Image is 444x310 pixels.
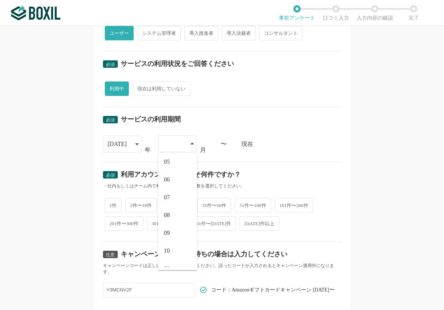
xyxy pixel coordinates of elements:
[184,26,218,40] span: 導入推進者
[106,117,115,123] span: 必須
[103,183,341,189] div: ・社内もしくはチーム内で利用中のアカウント数を選択してください。
[106,252,115,257] span: 任意
[197,198,231,213] span: 31件〜50件
[105,216,143,231] span: 201件〜300件
[121,116,181,123] div: サービスの利用期間
[103,263,341,275] div: キャンペーンコードは正しいコードを入力してください。誤ったコードが入力されるとキャンペーン適用外になります。
[164,159,170,165] span: 05
[108,136,127,152] div: [DATE]
[355,5,394,21] li: 入力内容の確認
[164,266,170,271] span: 11
[394,5,433,21] li: 完了
[164,230,170,236] span: 09
[106,62,115,67] span: 必須
[11,6,60,20] img: ボクシルSaaS_ロゴ
[275,198,313,213] span: 101件〜200件
[200,147,206,153] div: 月
[105,81,129,96] span: 利用中
[222,26,256,40] span: 導入決裁者
[121,171,241,178] div: 利用アカウント数はおよそ何件ですか？
[125,198,157,213] span: 2件〜10件
[105,198,122,213] span: 1件
[105,26,134,40] span: ユーザー
[147,216,186,231] span: 301件〜500件
[317,5,355,21] li: 口コミ入力
[106,173,115,178] span: 必須
[235,198,271,213] span: 51件〜100件
[145,147,151,153] div: 年
[137,26,181,40] span: システム管理者
[121,60,234,67] div: サービスの利用状況をご回答ください
[121,251,287,257] div: キャンペーンコードをお持ちの場合は入力してください
[164,194,170,200] span: 07
[164,248,170,254] span: 10
[259,26,303,40] span: コンサルタント
[241,141,341,147] div: 現在
[278,5,317,21] li: 事前アンケート
[240,216,279,231] span: [DATE]件以上
[164,212,170,218] span: 08
[133,81,190,96] span: 現在は利用していない
[221,141,227,147] div: 〜
[211,287,335,293] span: コード：Amazonギフトカードキャンペーン [DATE]〜
[189,216,236,231] span: 501件〜[DATE]件
[164,177,170,183] span: 06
